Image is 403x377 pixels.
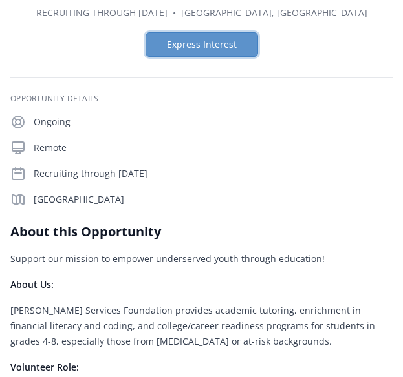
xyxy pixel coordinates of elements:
[146,32,258,57] button: Express Interest
[34,167,393,180] p: Recruiting through [DATE]
[10,361,79,373] strong: Volunteer Role:
[10,223,393,241] h2: About this Opportunity
[10,94,393,104] h3: Opportunity Details
[36,6,168,19] dd: Recruiting through [DATE]
[10,251,393,267] p: Support our mission to empower underserved youth through education!
[34,141,393,154] p: Remote
[173,6,176,19] div: •
[34,193,393,206] p: [GEOGRAPHIC_DATA]
[10,278,54,290] strong: About Us:
[34,116,393,128] p: Ongoing
[181,6,367,19] dd: [GEOGRAPHIC_DATA], [GEOGRAPHIC_DATA]
[10,303,393,349] p: [PERSON_NAME] Services Foundation provides academic tutoring, enrichment in financial literacy an...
